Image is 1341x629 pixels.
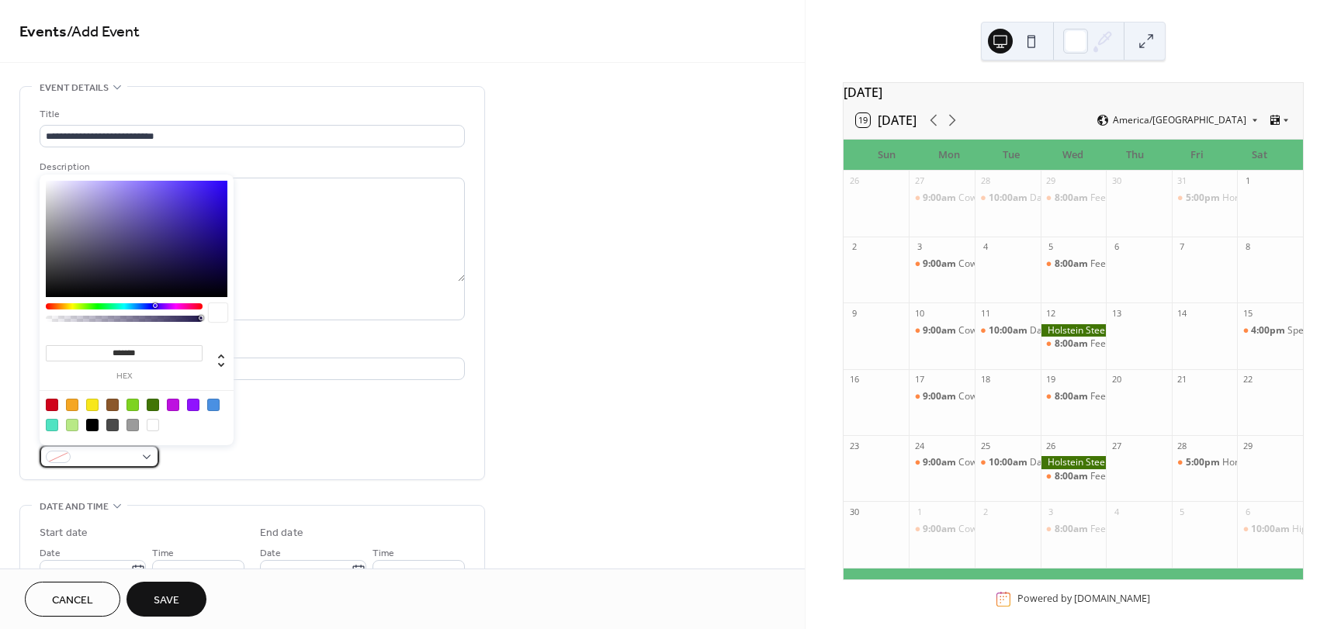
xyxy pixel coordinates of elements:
[923,324,958,337] span: 9:00am
[1041,523,1107,536] div: Feeder Sale
[848,440,860,451] div: 23
[66,399,78,411] div: #F5A623
[923,523,958,536] span: 9:00am
[1228,140,1291,171] div: Sat
[923,390,958,403] span: 9:00am
[958,390,1005,403] div: Cow & Bull
[86,419,99,431] div: #000000
[1242,440,1253,451] div: 29
[1042,140,1104,171] div: Wed
[1055,390,1090,403] span: 8:00am
[1045,440,1057,451] div: 26
[913,440,925,451] div: 24
[1242,506,1253,517] div: 6
[909,523,975,536] div: Cow & Bull
[25,582,120,617] button: Cancel
[923,456,958,469] span: 9:00am
[86,399,99,411] div: #F8E71C
[923,257,958,271] span: 9:00am
[989,456,1030,469] span: 10:00am
[975,456,1041,469] div: Dairy Sale
[1242,241,1253,253] div: 8
[1176,374,1188,385] div: 21
[958,192,1005,205] div: Cow & Bull
[979,307,991,319] div: 11
[1251,523,1292,536] span: 10:00am
[848,506,860,517] div: 30
[1172,192,1238,205] div: Horse Sale
[126,582,206,617] button: Save
[1113,116,1246,125] span: America/[GEOGRAPHIC_DATA]
[989,192,1030,205] span: 10:00am
[1242,374,1253,385] div: 22
[260,545,281,562] span: Date
[52,593,93,609] span: Cancel
[147,419,159,431] div: #FFFFFF
[980,140,1042,171] div: Tue
[909,390,975,403] div: Cow & Bull
[1186,456,1222,469] span: 5:00pm
[1237,324,1303,337] div: Special Cow & Bull Sale
[958,523,1005,536] div: Cow & Bull
[40,159,462,175] div: Description
[1242,175,1253,187] div: 1
[909,456,975,469] div: Cow & Bull
[167,399,179,411] div: #BD10E0
[1111,307,1122,319] div: 13
[1041,192,1107,205] div: Feeder Sale
[1176,506,1188,517] div: 5
[46,419,58,431] div: #50E3C2
[1104,140,1166,171] div: Thu
[975,324,1041,337] div: Dairy Sale
[1090,390,1142,403] div: Feeder Sale
[372,545,394,562] span: Time
[913,241,925,253] div: 3
[1041,337,1107,351] div: Feeder Sale
[975,192,1041,205] div: Dairy Sale
[848,374,860,385] div: 16
[1111,374,1122,385] div: 20
[1030,456,1074,469] div: Dairy Sale
[1090,470,1142,483] div: Feeder Sale
[1041,470,1107,483] div: Feeder Sale
[1176,440,1188,451] div: 28
[979,506,991,517] div: 2
[1045,374,1057,385] div: 19
[1055,337,1090,351] span: 8:00am
[187,399,199,411] div: #9013FE
[848,307,860,319] div: 9
[1030,324,1074,337] div: Dairy Sale
[1055,470,1090,483] span: 8:00am
[1090,192,1142,205] div: Feeder Sale
[923,192,958,205] span: 9:00am
[19,17,67,47] a: Events
[1045,241,1057,253] div: 5
[1055,192,1090,205] span: 8:00am
[1045,506,1057,517] div: 3
[851,109,922,131] button: 19[DATE]
[1111,241,1122,253] div: 6
[66,419,78,431] div: #B8E986
[918,140,980,171] div: Mon
[1055,523,1090,536] span: 8:00am
[1045,307,1057,319] div: 12
[1090,337,1142,351] div: Feeder Sale
[856,140,918,171] div: Sun
[1041,324,1107,337] div: Holstein Steer Special
[1251,324,1287,337] span: 4:00pm
[913,175,925,187] div: 27
[40,106,462,123] div: Title
[1242,307,1253,319] div: 15
[1222,456,1270,469] div: Horse Sale
[848,175,860,187] div: 26
[913,506,925,517] div: 1
[913,307,925,319] div: 10
[106,419,119,431] div: #4A4A4A
[1237,523,1303,536] div: Highland Sale
[1090,523,1142,536] div: Feeder Sale
[989,324,1030,337] span: 10:00am
[979,241,991,253] div: 4
[46,372,203,381] label: hex
[1074,593,1150,606] a: [DOMAIN_NAME]
[1111,506,1122,517] div: 4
